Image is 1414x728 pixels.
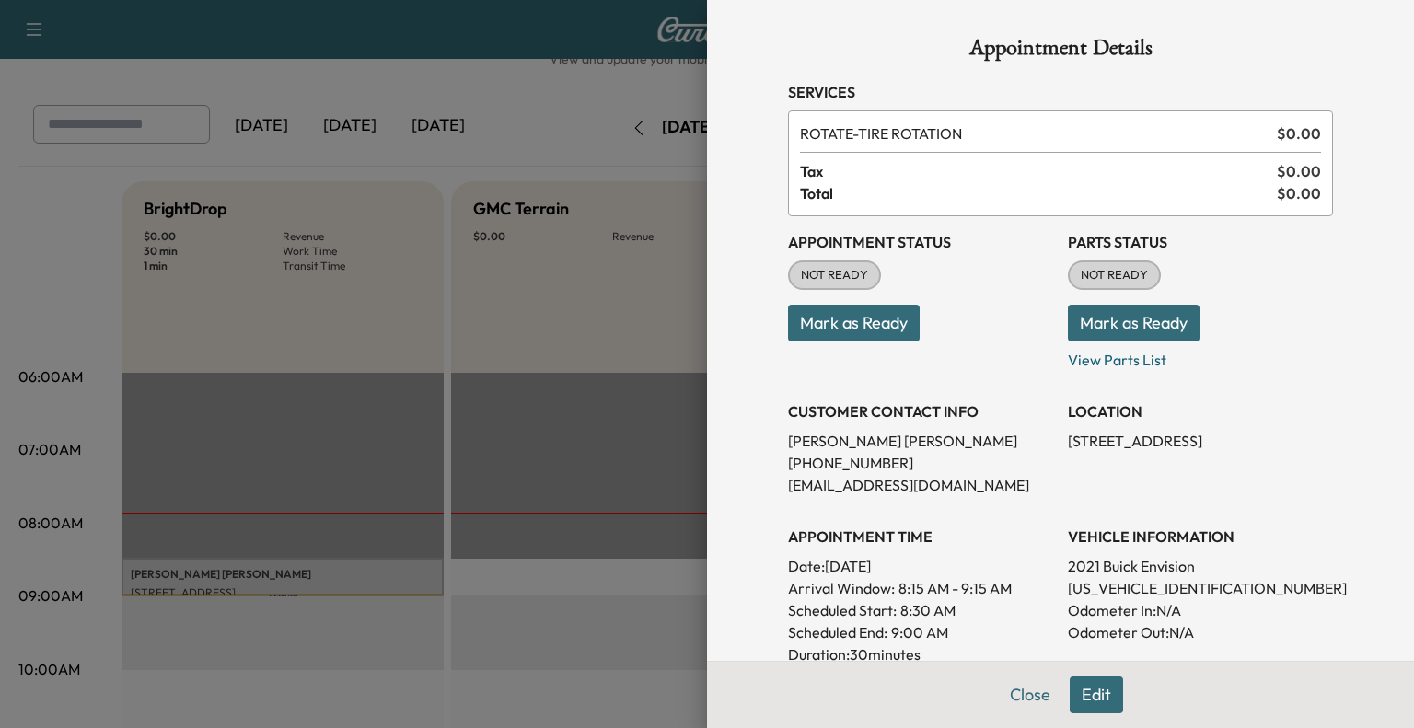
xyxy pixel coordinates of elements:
[1068,577,1333,599] p: [US_VEHICLE_IDENTIFICATION_NUMBER]
[1070,676,1123,713] button: Edit
[1277,182,1321,204] span: $ 0.00
[1068,341,1333,371] p: View Parts List
[788,643,1053,665] p: Duration: 30 minutes
[1068,621,1333,643] p: Odometer Out: N/A
[1068,305,1200,341] button: Mark as Ready
[788,81,1333,103] h3: Services
[788,430,1053,452] p: [PERSON_NAME] [PERSON_NAME]
[800,182,1277,204] span: Total
[891,621,948,643] p: 9:00 AM
[1068,526,1333,548] h3: VEHICLE INFORMATION
[1068,400,1333,422] h3: LOCATION
[900,599,956,621] p: 8:30 AM
[788,305,920,341] button: Mark as Ready
[788,400,1053,422] h3: CUSTOMER CONTACT INFO
[788,599,897,621] p: Scheduled Start:
[1068,430,1333,452] p: [STREET_ADDRESS]
[800,122,1269,144] span: TIRE ROTATION
[800,160,1277,182] span: Tax
[1277,122,1321,144] span: $ 0.00
[788,452,1053,474] p: [PHONE_NUMBER]
[788,37,1333,66] h1: Appointment Details
[998,676,1062,713] button: Close
[788,526,1053,548] h3: APPOINTMENT TIME
[898,577,1012,599] span: 8:15 AM - 9:15 AM
[788,577,1053,599] p: Arrival Window:
[1068,599,1333,621] p: Odometer In: N/A
[1068,231,1333,253] h3: Parts Status
[788,231,1053,253] h3: Appointment Status
[1070,266,1159,284] span: NOT READY
[1068,555,1333,577] p: 2021 Buick Envision
[790,266,879,284] span: NOT READY
[788,555,1053,577] p: Date: [DATE]
[788,621,887,643] p: Scheduled End:
[1277,160,1321,182] span: $ 0.00
[788,474,1053,496] p: [EMAIL_ADDRESS][DOMAIN_NAME]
